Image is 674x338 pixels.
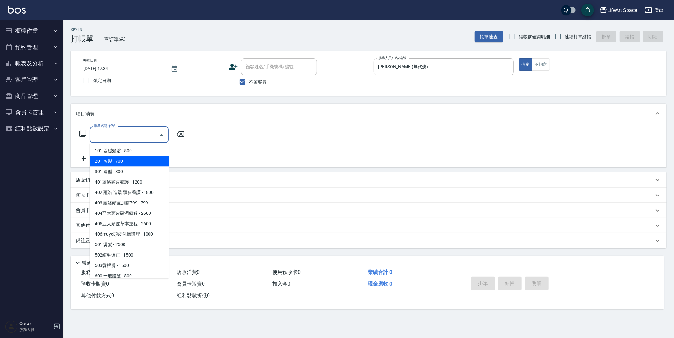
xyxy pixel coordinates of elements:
[3,88,61,104] button: 商品管理
[90,271,169,281] span: 600 一般護髮 - 500
[71,233,666,248] div: 備註及來源
[249,79,267,85] span: 不留客資
[177,293,210,299] span: 紅利點數折抵 0
[81,269,104,275] span: 服務消費 0
[90,229,169,239] span: 406muyo頭皮深層護理 - 1000
[71,34,94,43] h3: 打帳單
[378,56,406,60] label: 服務人員姓名/編號
[177,281,205,287] span: 會員卡販賣 0
[83,58,97,63] label: 帳單日期
[3,104,61,121] button: 會員卡管理
[90,198,169,208] span: 403 蘊洛頭皮加購799 - 799
[93,77,111,84] span: 鎖定日期
[3,120,61,137] button: 紅利點數設定
[82,260,110,266] p: 隱藏業績明細
[90,166,169,177] span: 301 造型 - 300
[71,203,666,218] div: 會員卡銷售
[3,55,61,72] button: 報表及分析
[81,293,114,299] span: 其他付款方式 0
[90,260,169,271] span: 503髮根燙 - 1500
[90,146,169,156] span: 101 基礎髮浴 - 500
[76,192,100,199] p: 預收卡販賣
[76,222,107,229] p: 其他付款方式
[90,177,169,187] span: 401蘊洛頭皮養護 - 1200
[3,72,61,88] button: 客戶管理
[475,31,503,43] button: 帳單速查
[71,172,666,188] div: 店販銷售
[368,269,392,275] span: 業績合計 0
[94,35,126,43] span: 上一筆訂單:#3
[76,238,100,244] p: 備註及來源
[3,39,61,56] button: 預約管理
[71,104,666,124] div: 項目消費
[3,23,61,39] button: 櫃檯作業
[76,207,100,214] p: 會員卡銷售
[156,130,167,140] button: Close
[90,219,169,229] span: 405亞太頭皮草本療程 - 2600
[272,269,301,275] span: 使用預收卡 0
[76,111,95,117] p: 項目消費
[5,320,18,333] img: Person
[71,218,666,233] div: 其他付款方式
[90,250,169,260] span: 502縮毛矯正 - 1500
[581,4,594,16] button: save
[177,269,200,275] span: 店販消費 0
[90,208,169,219] span: 404亞太頭皮礦泥療程 - 2600
[519,33,550,40] span: 結帳前確認明細
[272,281,290,287] span: 扣入金 0
[90,156,169,166] span: 201 剪髮 - 700
[565,33,591,40] span: 連續打單結帳
[532,58,550,71] button: 不指定
[83,63,164,74] input: YYYY/MM/DD hh:mm
[8,6,26,14] img: Logo
[642,4,666,16] button: 登出
[597,4,640,17] button: LifeArt Space
[71,28,94,32] h2: Key In
[76,177,95,184] p: 店販銷售
[368,281,392,287] span: 現金應收 0
[71,188,666,203] div: 預收卡販賣
[94,124,115,128] label: 服務名稱/代號
[90,239,169,250] span: 501 燙髮 - 2500
[90,187,169,198] span: 402 蘊洛 進階 頭皮養護 - 1800
[19,327,52,333] p: 服務人員
[519,58,532,71] button: 指定
[19,321,52,327] h5: Coco
[167,61,182,76] button: Choose date, selected date is 2025-10-05
[607,6,637,14] div: LifeArt Space
[81,281,109,287] span: 預收卡販賣 0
